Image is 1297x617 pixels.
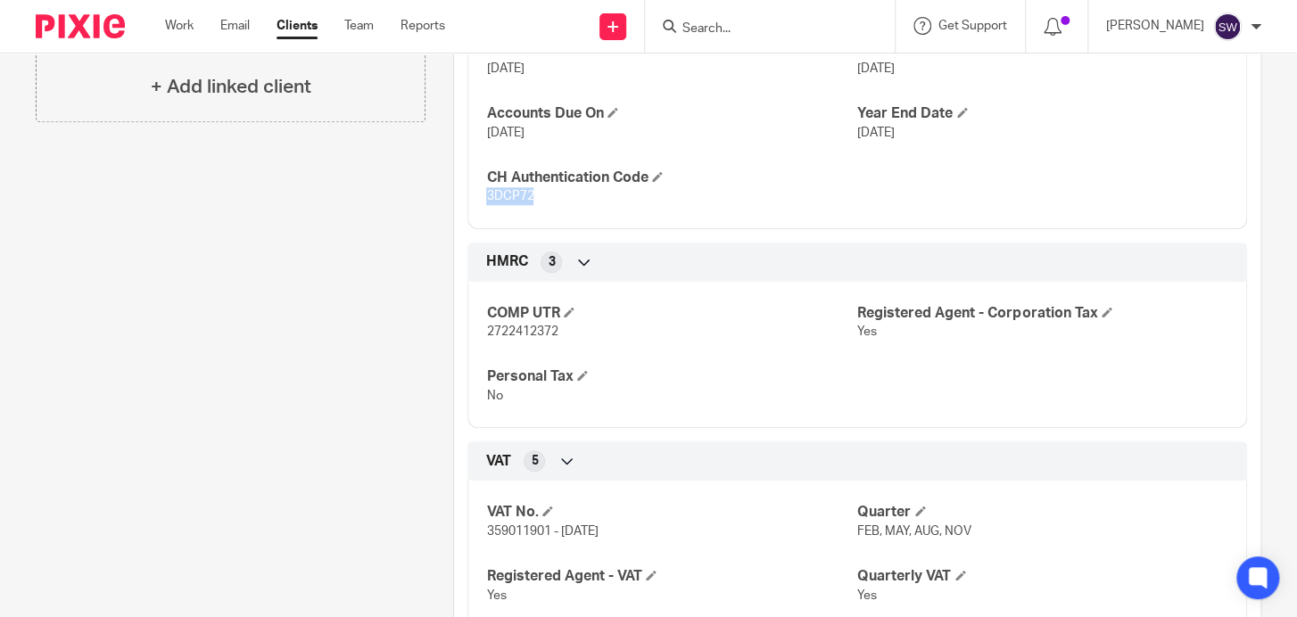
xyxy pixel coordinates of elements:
[485,452,510,471] span: VAT
[857,127,895,139] span: [DATE]
[857,503,1228,522] h4: Quarter
[486,503,857,522] h4: VAT No.
[486,567,857,586] h4: Registered Agent - VAT
[220,17,250,35] a: Email
[1106,17,1204,35] p: [PERSON_NAME]
[1213,12,1242,41] img: svg%3E
[344,17,374,35] a: Team
[857,525,971,538] span: FEB, MAY, AUG, NOV
[485,252,527,271] span: HMRC
[531,452,538,470] span: 5
[165,17,194,35] a: Work
[857,304,1228,323] h4: Registered Agent - Corporation Tax
[857,589,877,602] span: Yes
[486,190,533,202] span: 3DCP72
[401,17,445,35] a: Reports
[486,367,857,386] h4: Personal Tax
[36,14,125,38] img: Pixie
[548,253,555,271] span: 3
[486,589,506,602] span: Yes
[938,20,1007,32] span: Get Support
[486,62,524,75] span: [DATE]
[151,73,311,101] h4: + Add linked client
[486,127,524,139] span: [DATE]
[857,62,895,75] span: [DATE]
[277,17,318,35] a: Clients
[857,325,877,338] span: Yes
[681,21,841,37] input: Search
[486,525,598,538] span: 359011901 - [DATE]
[486,325,558,338] span: 2722412372
[486,104,857,123] h4: Accounts Due On
[486,390,502,402] span: No
[857,567,1228,586] h4: Quarterly VAT
[486,169,857,187] h4: CH Authentication Code
[486,304,857,323] h4: COMP UTR
[857,104,1228,123] h4: Year End Date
